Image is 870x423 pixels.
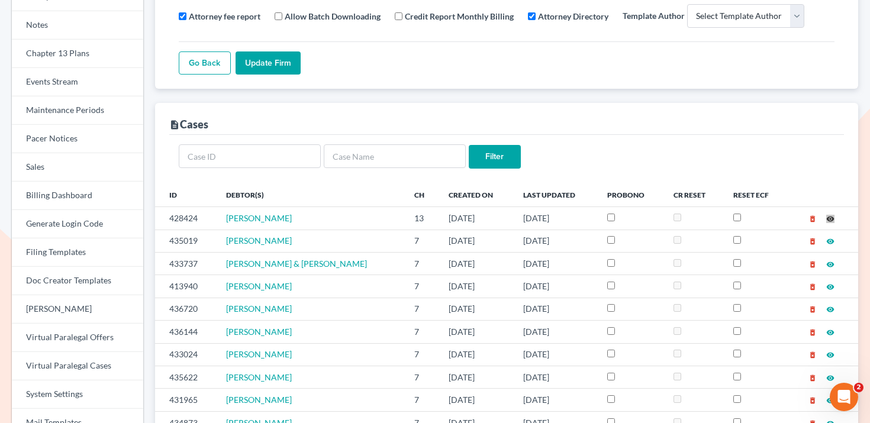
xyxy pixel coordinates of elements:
th: Ch [405,183,439,206]
a: Billing Dashboard [12,182,143,210]
label: Credit Report Monthly Billing [405,10,514,22]
td: [DATE] [514,207,598,230]
td: [DATE] [439,298,514,320]
th: ID [155,183,217,206]
i: visibility [826,215,834,223]
input: Case ID [179,144,321,168]
td: [DATE] [514,252,598,275]
i: delete_forever [808,396,817,405]
td: [DATE] [514,275,598,298]
td: [DATE] [439,275,514,298]
i: visibility [826,374,834,382]
a: Virtual Paralegal Offers [12,324,143,352]
td: [DATE] [439,252,514,275]
td: 13 [405,207,439,230]
a: delete_forever [808,349,817,359]
a: Virtual Paralegal Cases [12,352,143,380]
a: Maintenance Periods [12,96,143,125]
i: visibility [826,283,834,291]
td: [DATE] [439,389,514,411]
a: [PERSON_NAME] & [PERSON_NAME] [226,259,367,269]
a: visibility [826,327,834,337]
a: Chapter 13 Plans [12,40,143,68]
i: visibility [826,396,834,405]
a: delete_forever [808,303,817,314]
a: Generate Login Code [12,210,143,238]
td: 428424 [155,207,217,230]
th: Debtor(s) [217,183,405,206]
td: 7 [405,343,439,366]
a: Sales [12,153,143,182]
label: Attorney fee report [189,10,260,22]
td: 436144 [155,321,217,343]
a: visibility [826,372,834,382]
th: Reset ECF [724,183,788,206]
td: 435622 [155,366,217,388]
div: Cases [169,117,208,131]
td: [DATE] [514,343,598,366]
label: Allow Batch Downloading [285,10,381,22]
i: delete_forever [808,215,817,223]
a: visibility [826,303,834,314]
input: Update Firm [236,51,301,75]
th: Last Updated [514,183,598,206]
a: visibility [826,259,834,269]
a: Pacer Notices [12,125,143,153]
a: [PERSON_NAME] [12,295,143,324]
a: visibility [826,281,834,291]
i: delete_forever [808,305,817,314]
label: Attorney Directory [538,10,608,22]
a: [PERSON_NAME] [226,281,292,291]
a: [PERSON_NAME] [226,372,292,382]
a: visibility [826,395,834,405]
a: visibility [826,349,834,359]
a: delete_forever [808,213,817,223]
a: Doc Creator Templates [12,267,143,295]
td: 7 [405,321,439,343]
td: 7 [405,389,439,411]
a: delete_forever [808,235,817,246]
a: delete_forever [808,259,817,269]
a: visibility [826,213,834,223]
a: [PERSON_NAME] [226,327,292,337]
td: 7 [405,252,439,275]
i: visibility [826,305,834,314]
td: [DATE] [514,230,598,252]
td: 431965 [155,389,217,411]
td: [DATE] [439,207,514,230]
td: [DATE] [439,321,514,343]
a: Events Stream [12,68,143,96]
a: visibility [826,235,834,246]
a: System Settings [12,380,143,409]
td: 435019 [155,230,217,252]
a: Filing Templates [12,238,143,267]
i: visibility [826,237,834,246]
i: delete_forever [808,328,817,337]
span: 2 [854,383,863,392]
a: delete_forever [808,281,817,291]
a: [PERSON_NAME] [226,303,292,314]
td: 433024 [155,343,217,366]
a: delete_forever [808,327,817,337]
label: Template Author [623,9,685,22]
td: 7 [405,275,439,298]
td: 7 [405,298,439,320]
i: description [169,120,180,130]
a: [PERSON_NAME] [226,395,292,405]
td: 7 [405,230,439,252]
a: [PERSON_NAME] [226,349,292,359]
td: [DATE] [514,366,598,388]
i: visibility [826,351,834,359]
td: [DATE] [439,230,514,252]
td: 436720 [155,298,217,320]
th: Created On [439,183,514,206]
td: 413940 [155,275,217,298]
td: [DATE] [514,298,598,320]
input: Case Name [324,144,466,168]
